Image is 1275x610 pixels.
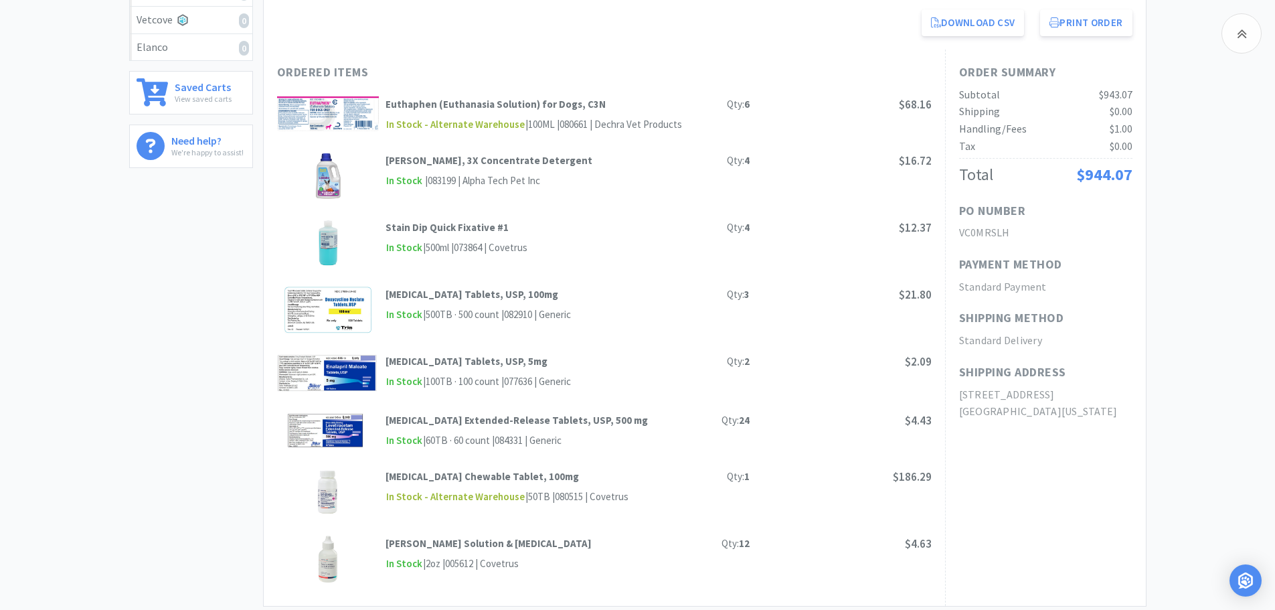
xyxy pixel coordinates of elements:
span: $943.07 [1099,88,1132,101]
h1: Payment Method [959,255,1062,275]
span: In Stock [386,240,423,256]
div: Elanco [137,39,246,56]
span: In Stock [386,307,423,323]
div: | 080661 | Dechra Vet Products [555,117,682,133]
h2: [GEOGRAPHIC_DATA][US_STATE] [959,403,1132,421]
div: Qty: [721,412,750,429]
span: In Stock [386,173,423,189]
i: 0 [239,13,249,28]
div: | 082910 | Generic [499,307,571,323]
a: Elanco0 [130,34,252,61]
span: $944.07 [1076,164,1132,185]
span: In Stock - Alternate Warehouse [386,489,525,506]
img: 2a771443d60e43579373ae0c68846b31_624847.png [284,287,373,333]
div: | 077636 | Generic [499,374,571,390]
p: View saved carts [175,92,232,105]
h1: PO Number [959,202,1026,221]
strong: 24 [739,414,750,427]
div: Open Intercom Messenger [1229,564,1262,597]
strong: 4 [744,221,750,234]
div: | 080515 | Covetrus [550,489,628,505]
img: eade0fba86a94b9e82e5e72478a9840f_450695.png [318,220,338,266]
div: Shipping [959,103,1000,121]
h2: Standard Delivery [959,332,1132,350]
strong: [PERSON_NAME], 3X Concentrate Detergent [386,154,592,167]
strong: 4 [744,154,750,167]
span: $0.00 [1110,139,1132,153]
strong: 1 [744,470,750,483]
span: | 2oz [423,557,440,570]
span: $2.09 [905,354,932,369]
div: | 084331 | Generic [490,433,562,449]
img: 63f50727f1d646cfb46b280539ba4ad1_566175.png [277,96,379,131]
div: | 073864 | Covetrus [449,240,527,256]
img: ef6da76349ac46deabf70509517063e5_761322.png [277,412,379,449]
h1: Ordered Items [277,63,679,82]
span: In Stock [386,556,423,573]
strong: 12 [739,537,750,550]
div: Total [959,162,993,187]
div: Qty: [727,153,750,169]
div: | 005612 | Covetrus [440,556,519,572]
h1: Shipping Address [959,363,1066,382]
a: Vetcove0 [130,7,252,34]
div: Qty: [727,220,750,236]
div: Qty: [727,354,750,370]
span: $0.00 [1110,104,1132,118]
p: We're happy to assist! [171,146,244,159]
h1: Shipping Method [959,309,1064,328]
button: Print Order [1040,9,1132,36]
span: $68.16 [899,97,932,112]
img: 4fcc62ce51df4245a3b47d4306d46c08_584706.png [315,469,341,516]
span: $12.37 [899,220,932,235]
strong: [MEDICAL_DATA] Extended-Release Tablets, USP, 500 mg [386,414,648,427]
div: Qty: [727,469,750,485]
h2: Standard Payment [959,279,1132,296]
strong: 6 [744,98,750,110]
span: $4.63 [905,536,932,551]
span: | 100TB · 100 count [423,375,499,388]
h1: Order Summary [959,63,1132,82]
span: | 50TB [525,490,550,503]
h2: VC0MRSLH [959,224,1132,242]
span: In Stock [386,433,423,449]
img: 73e0b3a9074d4765bb4ced10fb0f695e_27059.png [319,536,337,583]
div: Qty: [727,96,750,112]
div: Vetcove [137,11,246,29]
strong: [MEDICAL_DATA] Tablets, USP, 100mg [386,288,558,301]
span: $4.43 [905,413,932,428]
h2: [STREET_ADDRESS] [959,386,1132,404]
strong: [MEDICAL_DATA] Tablets, USP, 5mg [386,355,547,368]
span: | 60TB · 60 count [423,434,490,447]
h6: Need help? [171,132,244,146]
i: 0 [239,41,249,56]
span: | 500ml [423,241,449,254]
strong: [PERSON_NAME] Solution & [MEDICAL_DATA] [386,537,592,550]
img: 8b629978825047a29aba2abd0217b539_695898.png [315,153,341,200]
img: 204fcb551f2445d1a1cf87d982e86b22_515096.png [277,354,379,392]
h6: Saved Carts [175,78,232,92]
strong: 2 [744,355,750,368]
div: Tax [959,138,975,155]
span: $1.00 [1110,122,1132,135]
strong: Euthaphen (Euthanasia Solution) for Dogs, C3N [386,98,606,110]
div: | 083199 | Alpha Tech Pet Inc [423,173,540,189]
span: | 500TB · 500 count [423,308,499,321]
strong: 3 [744,288,750,301]
div: Qty: [727,287,750,303]
span: $21.80 [899,287,932,302]
strong: [MEDICAL_DATA] Chewable Tablet, 100mg [386,470,579,483]
a: Saved CartsView saved carts [129,71,253,115]
span: In Stock [386,374,423,390]
span: | 100ML [525,118,555,131]
span: $16.72 [899,153,932,168]
strong: Stain Dip Quick Fixative #1 [386,221,509,234]
span: $186.29 [893,469,932,484]
span: In Stock - Alternate Warehouse [386,117,525,133]
div: Qty: [721,536,750,552]
a: Download CSV [922,9,1025,36]
div: Handling/Fees [959,121,1027,138]
div: Subtotal [959,86,1000,104]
